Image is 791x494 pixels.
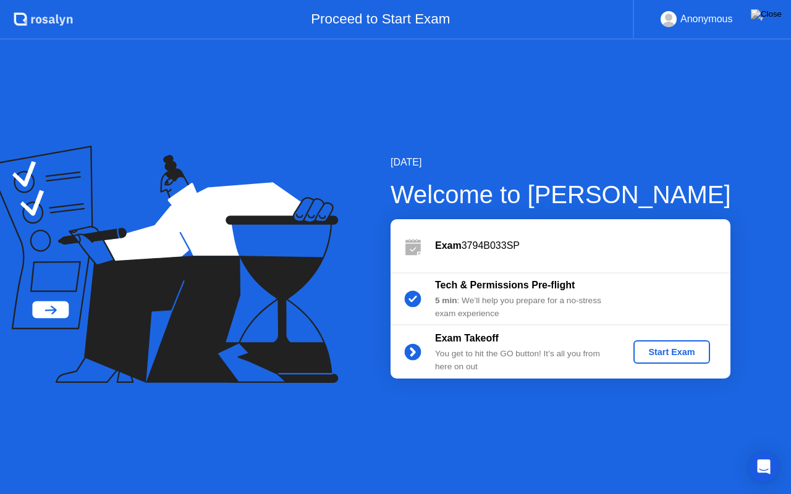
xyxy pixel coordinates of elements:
div: [DATE] [391,155,731,170]
div: Anonymous [680,11,733,27]
b: Tech & Permissions Pre-flight [435,280,575,290]
div: You get to hit the GO button! It’s all you from here on out [435,348,613,373]
b: Exam Takeoff [435,333,499,343]
div: 3794B033SP [435,238,730,253]
b: 5 min [435,296,457,305]
div: Start Exam [638,347,704,357]
b: Exam [435,240,462,251]
button: Start Exam [633,340,709,364]
div: : We’ll help you prepare for a no-stress exam experience [435,295,613,320]
div: Open Intercom Messenger [749,452,779,482]
div: Welcome to [PERSON_NAME] [391,176,731,213]
img: Close [751,9,782,19]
